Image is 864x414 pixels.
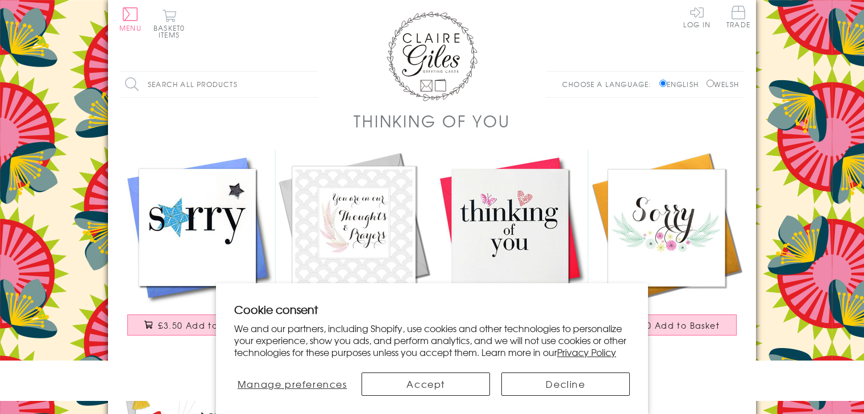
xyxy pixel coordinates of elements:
span: £3.50 Add to Basket [627,320,720,331]
span: £3.50 Add to Basket [158,320,251,331]
a: Sympathy, Sorry, Thinking of you Card, Heart, fabric butterfly Embellished £3.50 Add to Basket [432,150,588,347]
a: Privacy Policy [557,345,616,359]
img: Sympathy, Sorry, Thinking of you Card, Heart, fabric butterfly Embellished [432,150,588,306]
img: Claire Giles Greetings Cards [387,11,477,101]
button: £3.50 Add to Basket [596,314,737,336]
input: Search all products [119,72,318,97]
img: Sympathy, Sorry, Thinking of you Card, Blue Star, Embellished with a padded star [119,150,276,306]
img: Sympathy, Sorry, Thinking of you Card, Fern Flowers, Thoughts & Prayers [276,150,432,306]
span: 0 items [159,23,185,40]
span: Manage preferences [238,377,347,391]
a: Trade [726,6,750,30]
h1: Thinking of You [354,109,510,133]
span: Trade [726,6,750,28]
input: English [659,80,667,87]
button: £3.50 Add to Basket [127,314,268,336]
span: Menu [119,23,142,33]
a: Sympathy, Sorry, Thinking of you Card, Fern Flowers, Thoughts & Prayers £3.50 Add to Basket [276,150,432,347]
button: Decline [501,372,630,396]
p: Choose a language: [562,79,657,89]
input: Search [307,72,318,97]
a: Sympathy, Sorry, Thinking of you Card, Flowers, Sorry £3.50 Add to Basket [588,150,745,347]
label: Welsh [707,79,739,89]
a: Sympathy, Sorry, Thinking of you Card, Blue Star, Embellished with a padded star £3.50 Add to Basket [119,150,276,347]
button: Manage preferences [234,372,350,396]
img: Sympathy, Sorry, Thinking of you Card, Flowers, Sorry [588,150,745,306]
button: Basket0 items [153,9,185,38]
button: Menu [119,7,142,31]
h2: Cookie consent [234,301,630,317]
input: Welsh [707,80,714,87]
a: Log In [683,6,711,28]
button: Accept [362,372,490,396]
label: English [659,79,704,89]
p: We and our partners, including Shopify, use cookies and other technologies to personalize your ex... [234,322,630,358]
